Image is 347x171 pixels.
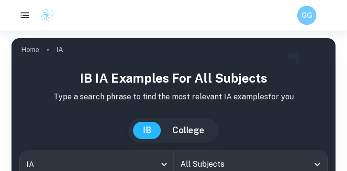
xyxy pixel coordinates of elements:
[19,69,328,87] h1: IB IA examples for all subjects
[302,10,313,21] h6: GG
[40,8,55,22] img: Clastify logo
[163,122,214,139] button: College
[133,122,161,139] button: IB
[19,91,328,103] p: Type a search phrase to find the most relevant IA examples for you
[297,6,316,25] button: GG
[56,44,63,55] p: IA
[311,158,324,171] button: Open
[21,43,39,56] a: Home
[34,8,55,22] a: Clastify logo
